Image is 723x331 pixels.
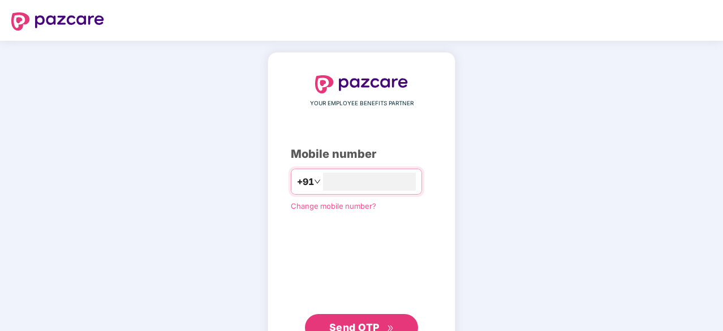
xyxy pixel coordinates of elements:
span: +91 [297,175,314,189]
a: Change mobile number? [291,201,376,210]
div: Mobile number [291,145,432,163]
span: down [314,178,321,185]
img: logo [11,12,104,31]
img: logo [315,75,408,93]
span: YOUR EMPLOYEE BENEFITS PARTNER [310,99,414,108]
